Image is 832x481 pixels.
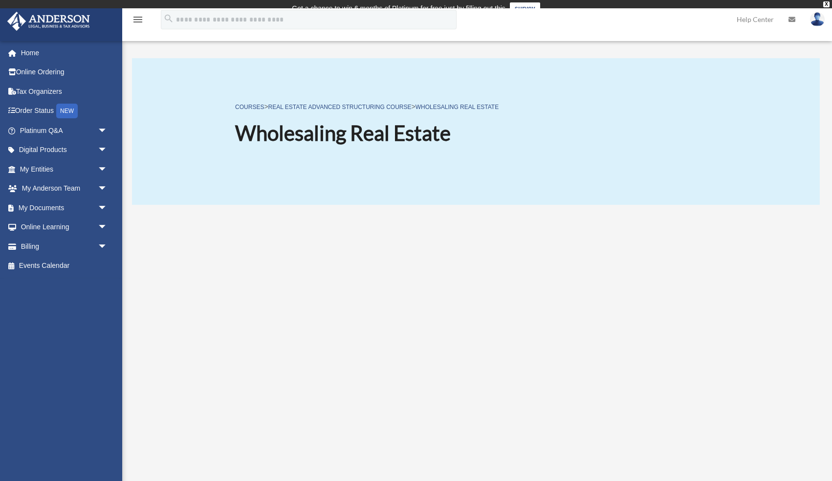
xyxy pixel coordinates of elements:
a: Events Calendar [7,256,122,276]
a: Tax Organizers [7,82,122,101]
iframe: Wholesaling Real Estate Using A Wholesale Trust [237,212,716,481]
span: arrow_drop_down [98,198,117,218]
span: arrow_drop_down [98,237,117,257]
p: > > [235,101,499,113]
img: Anderson Advisors Platinum Portal [4,12,93,31]
a: Wholesaling Real Estate [416,104,499,110]
div: close [823,1,830,7]
a: Home [7,43,122,63]
a: My Documentsarrow_drop_down [7,198,122,218]
a: Order StatusNEW [7,101,122,121]
a: Online Ordering [7,63,122,82]
span: arrow_drop_down [98,121,117,141]
span: arrow_drop_down [98,140,117,160]
a: COURSES [235,104,264,110]
a: Online Learningarrow_drop_down [7,218,122,237]
a: Platinum Q&Aarrow_drop_down [7,121,122,140]
a: Billingarrow_drop_down [7,237,122,256]
i: search [163,13,174,24]
i: menu [132,14,144,25]
a: survey [510,2,540,14]
img: User Pic [810,12,825,26]
span: arrow_drop_down [98,179,117,199]
a: My Entitiesarrow_drop_down [7,159,122,179]
a: Digital Productsarrow_drop_down [7,140,122,160]
a: Real Estate Advanced Structuring Course [268,104,412,110]
div: Get a chance to win 6 months of Platinum for free just by filling out this [292,2,505,14]
div: NEW [56,104,78,118]
a: My Anderson Teamarrow_drop_down [7,179,122,198]
a: menu [132,17,144,25]
h1: Wholesaling Real Estate [235,119,499,148]
span: arrow_drop_down [98,159,117,179]
span: arrow_drop_down [98,218,117,238]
